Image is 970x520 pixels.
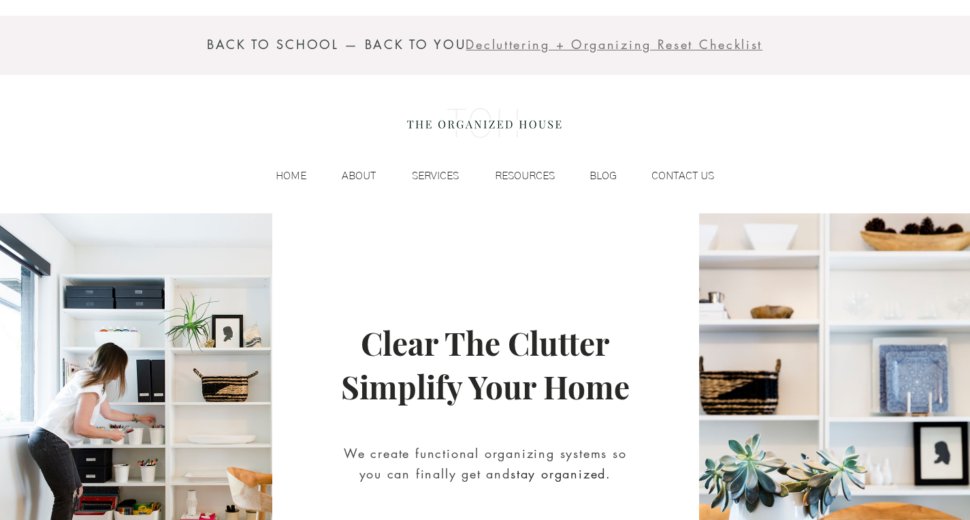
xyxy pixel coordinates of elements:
a: HOME [248,166,313,186]
p: ABOUT [335,166,383,186]
span: . [606,465,611,482]
img: the organized house [401,96,568,151]
a: CONTACT US [624,166,721,186]
a: RESOURCES [466,166,562,186]
p: SERVICES [405,166,466,186]
a: ABOUT [313,166,383,186]
a: BLOG [562,166,624,186]
p: BLOG [583,166,624,186]
a: Decluttering + Organizing Reset Checklist [466,40,762,52]
a: SERVICES [383,166,466,186]
span: Decluttering + Organizing Reset Checklist [466,36,762,52]
span: BACK TO SCHOOL — BACK TO YOU [207,36,466,52]
span: stay organized [511,465,606,482]
span: Clear The Clutter Simplify Your Home [341,322,630,408]
span: We create functional organizing systems so you can finally get and [344,445,627,482]
p: CONTACT US [645,166,721,186]
p: HOME [269,166,313,186]
nav: Site [248,166,721,186]
p: RESOURCES [488,166,562,186]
